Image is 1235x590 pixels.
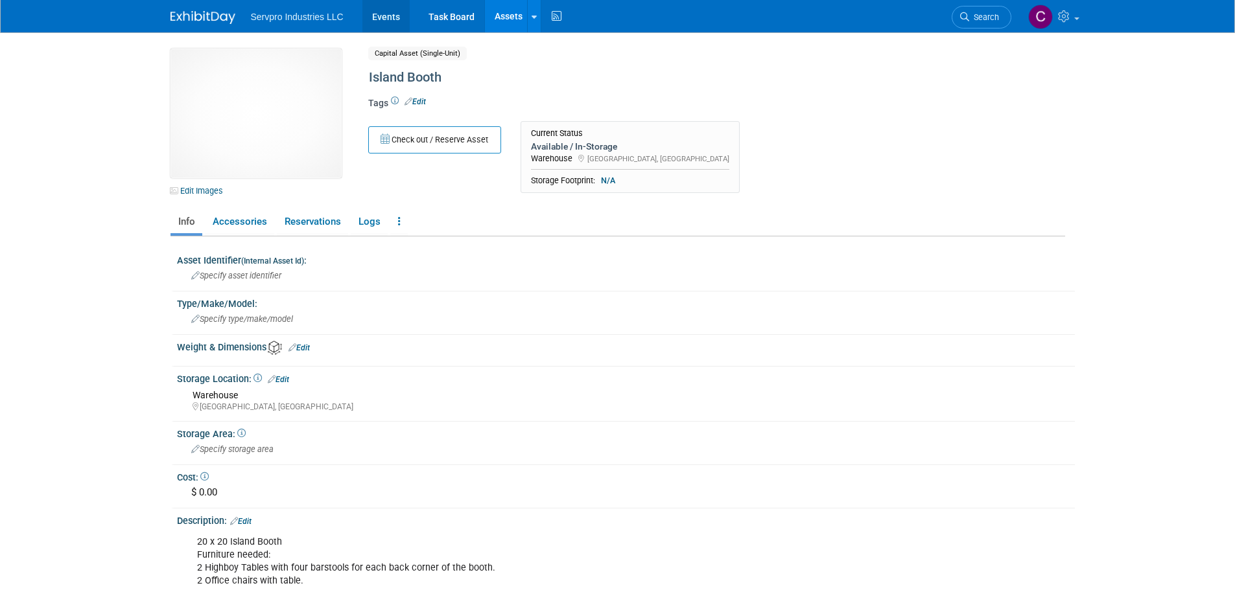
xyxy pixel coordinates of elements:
img: View Images [171,49,342,178]
a: Edit [268,375,289,384]
span: Search [969,12,999,22]
span: Specify storage area [191,444,274,454]
span: Warehouse [193,390,238,400]
div: Type/Make/Model: [177,294,1075,310]
span: [GEOGRAPHIC_DATA], [GEOGRAPHIC_DATA] [587,154,729,163]
a: Search [952,6,1011,28]
div: $ 0.00 [187,482,1065,503]
span: Servpro Industries LLC [251,12,344,22]
span: Specify asset identifier [191,271,281,280]
div: Current Status [531,128,729,139]
a: Edit Images [171,183,228,199]
div: Cost: [177,468,1075,484]
img: Asset Weight and Dimensions [268,341,282,355]
span: Specify type/make/model [191,314,293,324]
div: Tags [368,96,958,119]
small: (Internal Asset Id) [241,256,304,266]
a: Edit [288,343,310,352]
div: [GEOGRAPHIC_DATA], [GEOGRAPHIC_DATA] [193,402,1065,413]
div: Available / In-Storage [531,141,729,152]
a: Info [171,210,202,233]
div: Island Booth [364,66,958,89]
span: Capital Asset (Single-Unit) [368,47,467,60]
button: Check out / Reserve Asset [368,126,501,153]
div: Storage Footprint: [531,175,729,187]
span: N/A [597,175,619,187]
a: Edit [405,97,426,106]
a: Reservations [277,210,348,233]
img: ExhibitDay [171,11,235,24]
div: Description: [177,511,1075,528]
a: Accessories [205,210,274,233]
div: Asset Identifier : [177,251,1075,267]
span: Warehouse [531,153,572,163]
img: Chris Chassagneux [1028,5,1053,29]
a: Edit [230,517,252,526]
a: Logs [351,210,388,233]
div: Weight & Dimensions [177,337,1075,355]
span: Storage Area: [177,429,246,439]
div: Storage Location: [177,369,1075,386]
